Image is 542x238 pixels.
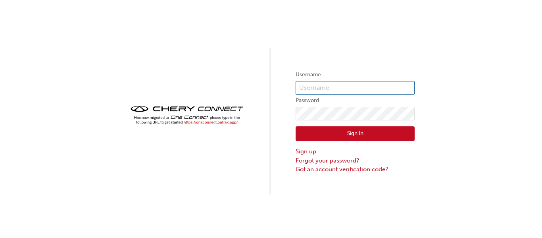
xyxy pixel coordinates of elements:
a: Sign up [296,147,415,156]
button: Sign In [296,126,415,141]
label: Password [296,96,415,105]
img: cheryconnect [127,103,246,127]
input: Username [296,81,415,95]
label: Username [296,70,415,79]
a: Got an account verification code? [296,165,415,174]
a: Forgot your password? [296,156,415,165]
